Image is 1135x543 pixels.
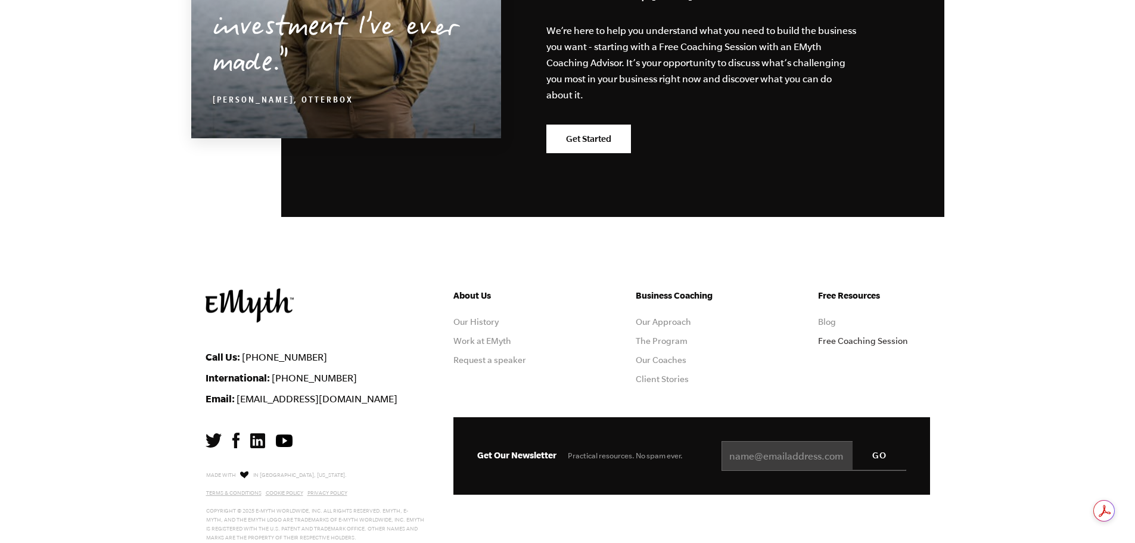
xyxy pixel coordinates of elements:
iframe: Chat Widget [1075,486,1135,543]
img: Facebook [232,433,240,448]
input: name@emailaddress.com [722,441,906,471]
a: Our History [453,317,499,327]
a: Cookie Policy [266,490,303,496]
a: Privacy Policy [307,490,347,496]
a: [PHONE_NUMBER] [272,373,357,383]
h5: Business Coaching [636,288,748,303]
span: Get Our Newsletter [477,450,556,460]
a: The Program [636,336,688,346]
strong: Email: [206,393,235,404]
a: Get Started [546,125,631,153]
a: Our Coaches [636,355,686,365]
img: LinkedIn [250,433,265,448]
img: YouTube [276,435,293,447]
a: [PHONE_NUMBER] [242,352,327,362]
a: Work at EMyth [453,336,511,346]
img: Love [240,471,248,479]
strong: Call Us: [206,351,240,362]
strong: International: [206,372,270,383]
a: Client Stories [636,374,689,384]
img: EMyth [206,288,294,322]
cite: [PERSON_NAME], OtterBox [213,97,353,106]
h5: About Us [453,288,565,303]
a: Request a speaker [453,355,526,365]
a: Free Coaching Session [818,336,908,346]
a: Blog [818,317,836,327]
p: Made with in [GEOGRAPHIC_DATA], [US_STATE]. Copyright © 2025 E-Myth Worldwide, Inc. All rights re... [206,469,425,542]
a: Our Approach [636,317,691,327]
a: Terms & Conditions [206,490,262,496]
h5: Free Resources [818,288,930,303]
img: Twitter [206,433,222,448]
input: GO [853,441,906,470]
a: [EMAIL_ADDRESS][DOMAIN_NAME] [237,393,397,404]
span: Practical resources. No spam ever. [568,451,683,460]
p: We’re here to help you understand what you need to build the business you want - starting with a ... [546,23,857,103]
